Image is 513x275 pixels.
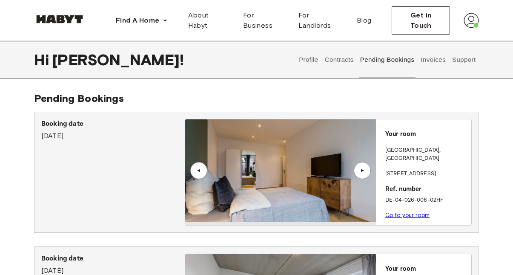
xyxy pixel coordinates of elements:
[392,6,450,35] button: Get in Touch
[385,196,468,205] p: DE-04-026-006-02HF
[236,7,292,34] a: For Business
[357,15,372,26] span: Blog
[116,15,159,26] span: Find A Home
[296,41,479,78] div: user profile tabs
[109,12,175,29] button: Find A Home
[420,41,447,78] button: Invoices
[385,146,468,163] p: [GEOGRAPHIC_DATA] , [GEOGRAPHIC_DATA]
[385,130,468,139] p: Your room
[385,264,468,274] p: Your room
[34,15,85,23] img: Habyt
[292,7,350,34] a: For Landlords
[41,254,185,264] p: Booking date
[359,41,416,78] button: Pending Bookings
[385,212,430,218] a: Go to your room
[298,41,320,78] button: Profile
[181,7,236,34] a: About Habyt
[298,10,343,31] span: For Landlords
[385,185,468,194] p: Ref. number
[385,170,468,178] p: [STREET_ADDRESS]
[52,51,184,69] span: [PERSON_NAME] !
[243,10,285,31] span: For Business
[34,92,124,104] span: Pending Bookings
[41,119,185,129] p: Booking date
[358,168,367,173] div: ▲
[350,7,378,34] a: Blog
[195,168,203,173] div: ▲
[464,13,479,28] img: avatar
[324,41,355,78] button: Contracts
[399,10,443,31] span: Get in Touch
[41,119,185,141] div: [DATE]
[185,119,376,222] img: Image of the room
[34,51,52,69] span: Hi
[451,41,477,78] button: Support
[188,10,229,31] span: About Habyt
